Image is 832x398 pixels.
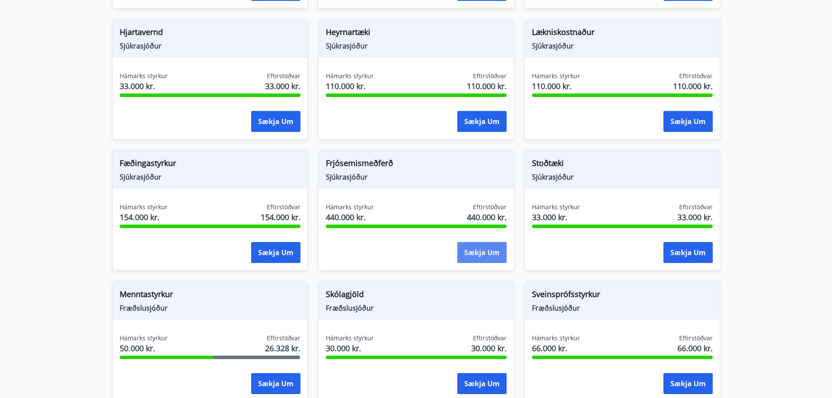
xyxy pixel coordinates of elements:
[532,303,713,313] span: Fræðslusjóður
[251,111,300,132] button: Sækja um
[457,373,507,394] button: Sækja um
[120,343,168,354] span: 50.000 kr.
[467,80,507,92] span: 110.000 kr.
[265,80,300,92] span: 33.000 kr.
[663,242,713,263] button: Sækja um
[120,172,300,182] span: Sjúkrasjóður
[532,157,713,172] span: Stoðtæki
[267,203,300,211] span: Eftirstöðvar
[326,203,374,211] span: Hámarks styrkur
[471,343,507,354] span: 30.000 kr.
[473,334,507,343] span: Eftirstöðvar
[532,41,713,51] span: Sjúkrasjóður
[532,172,713,182] span: Sjúkrasjóður
[326,334,374,343] span: Hámarks styrkur
[677,343,713,354] span: 66.000 kr.
[532,334,580,343] span: Hámarks styrkur
[326,211,374,223] span: 440.000 kr.
[267,334,300,343] span: Eftirstöðvar
[532,211,580,223] span: 33.000 kr.
[532,72,580,80] span: Hámarks styrkur
[532,343,580,354] span: 66.000 kr.
[457,111,507,132] button: Sækja um
[120,26,300,41] span: Hjartavernd
[326,41,507,51] span: Sjúkrasjóður
[326,303,507,313] span: Fræðslusjóður
[673,80,713,92] span: 110.000 kr.
[120,41,300,51] span: Sjúkrasjóður
[532,203,580,211] span: Hámarks styrkur
[457,242,507,263] button: Sækja um
[679,334,713,343] span: Eftirstöðvar
[326,80,374,92] span: 110.000 kr.
[326,26,507,41] span: Heyrnartæki
[120,72,168,80] span: Hámarks styrkur
[326,288,507,303] span: Skólagjöld
[120,303,300,313] span: Fræðslusjóður
[261,211,300,223] span: 154.000 kr.
[326,72,374,80] span: Hámarks styrkur
[679,203,713,211] span: Eftirstöðvar
[326,157,507,172] span: Frjósemismeðferð
[679,72,713,80] span: Eftirstöðvar
[473,72,507,80] span: Eftirstöðvar
[532,26,713,41] span: Lækniskostnaður
[267,72,300,80] span: Eftirstöðvar
[473,203,507,211] span: Eftirstöðvar
[120,157,300,172] span: Fæðingastyrkur
[120,80,168,92] span: 33.000 kr.
[120,203,168,211] span: Hámarks styrkur
[265,343,300,354] span: 26.328 kr.
[532,288,713,303] span: Sveinsprófsstyrkur
[326,343,374,354] span: 30.000 kr.
[120,288,300,303] span: Menntastyrkur
[120,211,168,223] span: 154.000 kr.
[251,242,300,263] button: Sækja um
[532,80,580,92] span: 110.000 kr.
[663,373,713,394] button: Sækja um
[467,211,507,223] span: 440.000 kr.
[326,172,507,182] span: Sjúkrasjóður
[663,111,713,132] button: Sækja um
[251,373,300,394] button: Sækja um
[677,211,713,223] span: 33.000 kr.
[120,334,168,343] span: Hámarks styrkur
